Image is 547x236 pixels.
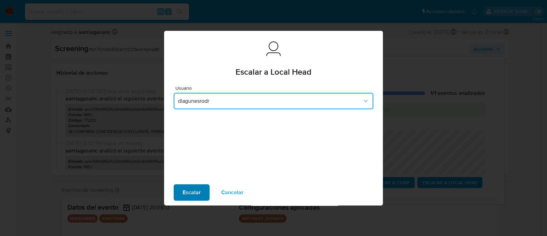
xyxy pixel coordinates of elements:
[178,98,362,104] span: dlagunesrodr
[183,185,201,200] span: Escalar
[174,184,210,201] button: Escalar
[221,185,243,200] span: Cancelar
[174,93,373,109] button: dlagunesrodr
[236,68,311,76] span: Escalar a Local Head
[175,86,375,90] span: Usuario
[212,184,252,201] button: Cancelar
